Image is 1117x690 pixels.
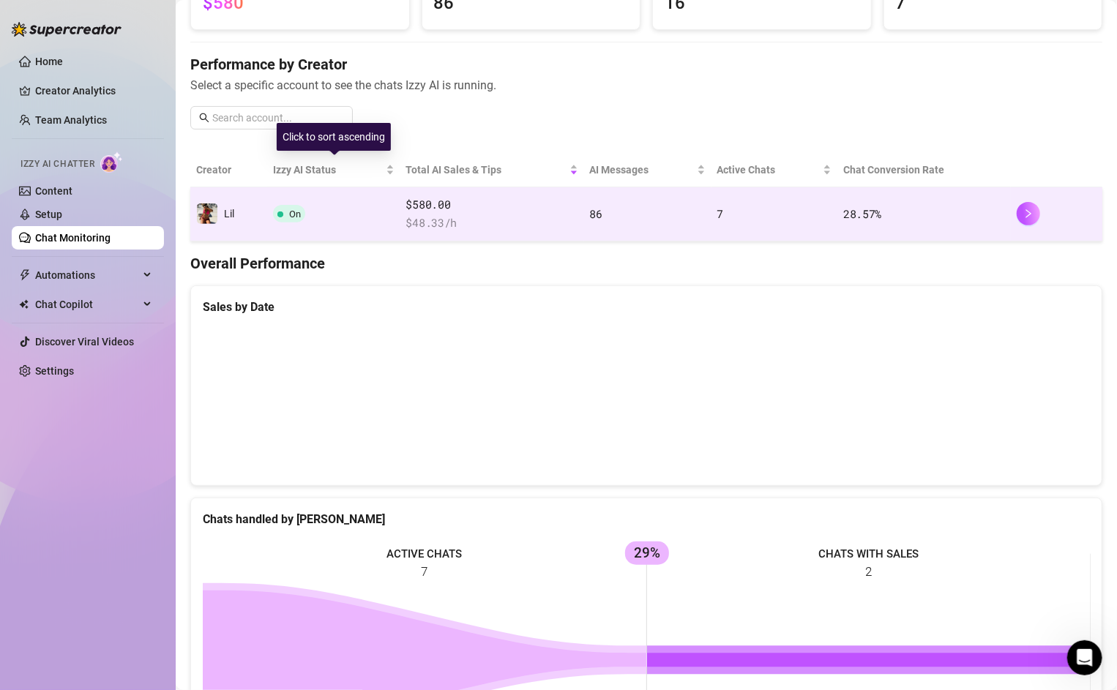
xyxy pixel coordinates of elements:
span: Total AI Sales & Tips [406,162,567,178]
a: Creator Analytics [35,79,152,102]
iframe: Intercom live chat [1067,640,1102,675]
span: search [199,113,209,123]
span: Automations [35,263,139,287]
span: 86 [590,206,602,221]
th: Total AI Sales & Tips [400,153,584,187]
th: Izzy AI Status [267,153,400,187]
span: right [1023,209,1034,219]
a: Discover Viral Videos [35,336,134,348]
span: AI Messages [590,162,694,178]
a: Chat Monitoring [35,232,111,244]
a: Settings [35,365,74,377]
span: Izzy AI Chatter [20,157,94,171]
img: logo-BBDzfeDw.svg [12,22,122,37]
span: On [289,209,301,220]
span: Izzy AI Status [273,162,383,178]
span: thunderbolt [19,269,31,281]
span: Active Chats [717,162,821,178]
h4: Overall Performance [190,253,1102,274]
span: 28.57 % [843,206,881,221]
span: Chat Copilot [35,293,139,316]
img: Chat Copilot [19,299,29,310]
a: Setup [35,209,62,220]
span: 7 [717,206,724,221]
a: Team Analytics [35,114,107,126]
button: right [1017,202,1040,225]
th: AI Messages [584,153,711,187]
div: Chats handled by [PERSON_NAME] [203,510,1090,528]
span: Select a specific account to see the chats Izzy AI is running. [190,76,1102,94]
a: Content [35,185,72,197]
span: $ 48.33 /h [406,214,578,232]
th: Creator [190,153,267,187]
th: Active Chats [711,153,838,187]
span: $580.00 [406,196,578,214]
a: Home [35,56,63,67]
h4: Performance by Creator [190,54,1102,75]
span: Lil [224,208,234,220]
input: Search account... [212,110,344,126]
img: AI Chatter [100,151,123,173]
div: Sales by Date [203,298,1090,316]
img: Lil [197,203,217,224]
th: Chat Conversion Rate [837,153,1011,187]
